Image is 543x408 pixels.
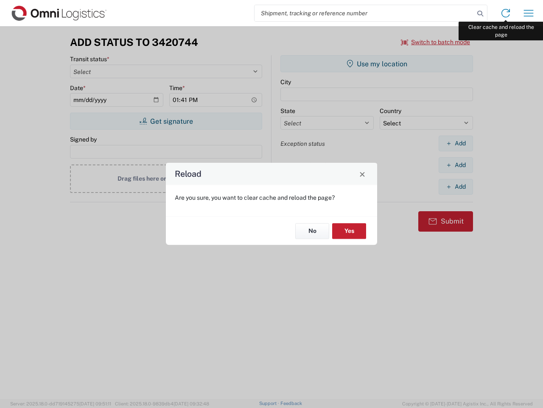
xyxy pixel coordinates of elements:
button: Close [356,168,368,180]
input: Shipment, tracking or reference number [255,5,474,21]
p: Are you sure, you want to clear cache and reload the page? [175,194,368,201]
button: No [295,223,329,239]
h4: Reload [175,168,202,180]
button: Yes [332,223,366,239]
